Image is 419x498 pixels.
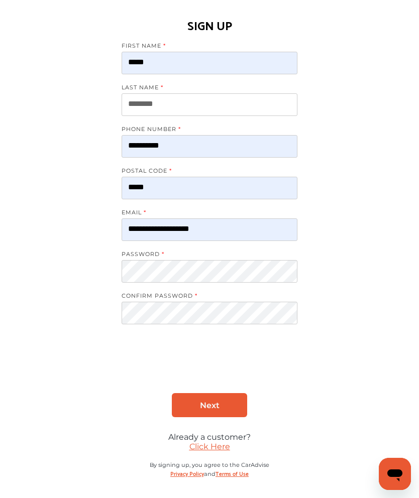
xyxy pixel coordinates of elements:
label: EMAIL [122,209,287,218]
label: PASSWORD [122,251,287,260]
span: Next [200,401,220,410]
label: FIRST NAME [122,42,287,52]
div: By signing up, you agree to the CarAdvise and [122,461,297,488]
a: Next [172,393,247,417]
iframe: reCAPTCHA [133,346,286,386]
h1: SIGN UP [187,14,232,35]
a: Privacy Policy [170,468,204,478]
label: CONFIRM PASSWORD [122,292,287,302]
a: Click Here [189,442,230,451]
iframe: Button to launch messaging window [379,458,411,490]
div: Already a customer? [122,432,297,442]
label: POSTAL CODE [122,167,287,177]
a: Terms of Use [216,468,249,478]
label: PHONE NUMBER [122,126,287,135]
label: LAST NAME [122,84,287,93]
